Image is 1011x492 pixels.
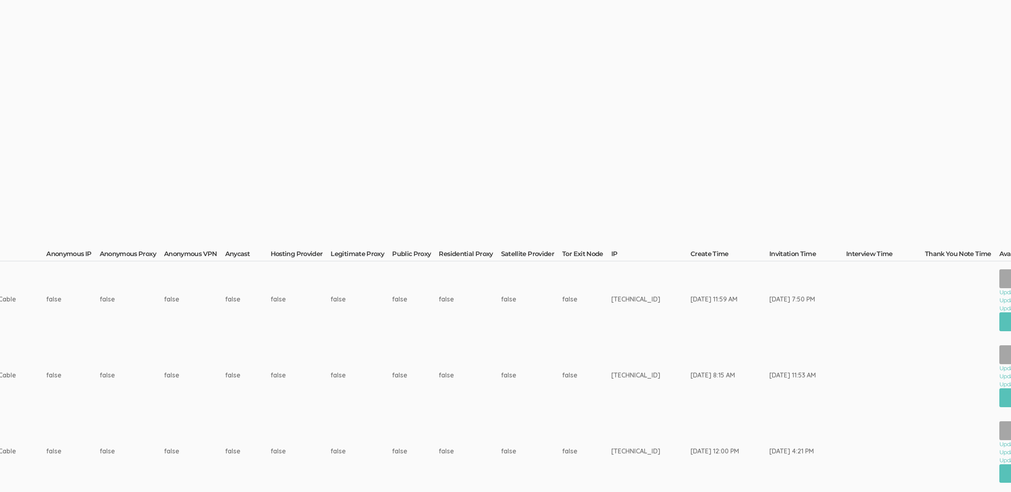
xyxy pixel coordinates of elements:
[925,250,999,261] th: Thank You Note Time
[501,337,562,413] td: false
[271,261,331,337] td: false
[100,337,164,413] td: false
[225,250,271,261] th: Anycast
[769,250,846,261] th: Invitation Time
[392,250,439,261] th: Public Proxy
[100,413,164,489] td: false
[392,413,439,489] td: false
[562,250,611,261] th: Tor Exit Node
[769,447,816,456] div: [DATE] 4:21 PM
[769,371,816,380] div: [DATE] 11:53 AM
[392,337,439,413] td: false
[501,413,562,489] td: false
[562,337,611,413] td: false
[100,261,164,337] td: false
[331,413,392,489] td: false
[562,261,611,337] td: false
[271,413,331,489] td: false
[271,250,331,261] th: Hosting Provider
[562,413,611,489] td: false
[439,261,501,337] td: false
[769,295,816,304] div: [DATE] 7:50 PM
[439,413,501,489] td: false
[100,250,164,261] th: Anonymous Proxy
[439,250,501,261] th: Residential Proxy
[164,261,225,337] td: false
[225,337,271,413] td: false
[225,413,271,489] td: false
[690,447,739,456] div: [DATE] 12:00 PM
[690,295,739,304] div: [DATE] 11:59 AM
[331,250,392,261] th: Legitimate Proxy
[46,337,99,413] td: false
[439,337,501,413] td: false
[331,337,392,413] td: false
[971,453,1011,492] iframe: Chat Widget
[501,250,562,261] th: Satellite Provider
[331,261,392,337] td: false
[611,337,690,413] td: [TECHNICAL_ID]
[164,250,225,261] th: Anonymous VPN
[690,371,739,380] div: [DATE] 8:15 AM
[611,261,690,337] td: [TECHNICAL_ID]
[501,261,562,337] td: false
[225,261,271,337] td: false
[271,337,331,413] td: false
[164,413,225,489] td: false
[46,250,99,261] th: Anonymous IP
[611,250,690,261] th: IP
[690,250,769,261] th: Create Time
[164,337,225,413] td: false
[611,413,690,489] td: [TECHNICAL_ID]
[846,250,925,261] th: Interview Time
[392,261,439,337] td: false
[46,261,99,337] td: false
[46,413,99,489] td: false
